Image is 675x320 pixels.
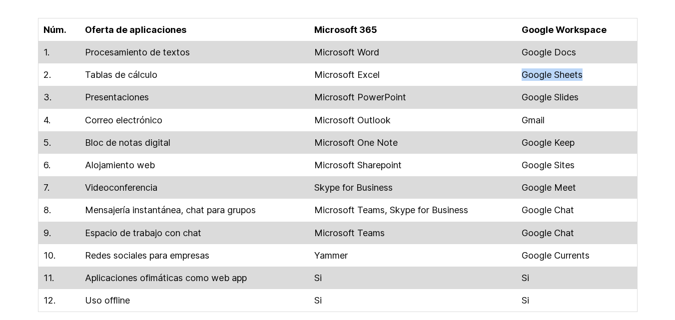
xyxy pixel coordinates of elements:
td: Espacio de trabajo con chat [80,222,309,244]
td: Si [309,289,517,312]
strong: Google Workspace [522,24,607,35]
td: Google Sheets [517,63,637,86]
td: Gmail [517,109,637,131]
td: 2. [38,63,80,86]
td: 11. [38,267,80,289]
td: Videoconferencia [80,176,309,199]
td: Si [309,267,517,289]
td: Microsoft Word [309,41,517,63]
td: Microsoft One Note [309,131,517,154]
td: Skype for Business [309,176,517,199]
td: 3. [38,86,80,108]
td: Microsoft Sharepoint [309,154,517,176]
td: Google Sites [517,154,637,176]
td: Alojamiento web [80,154,309,176]
td: Uso offline [80,289,309,312]
td: Microsoft PowerPoint [309,86,517,108]
td: Google Docs [517,41,637,63]
td: Tablas de cálculo [80,63,309,86]
td: Procesamiento de textos [80,41,309,63]
td: Google Slides [517,86,637,108]
td: Google Chat [517,199,637,221]
td: Aplicaciones ofimáticas como web app [80,267,309,289]
td: Microsoft Teams, Skype for Business [309,199,517,221]
td: Correo electrónico [80,109,309,131]
td: Google Meet [517,176,637,199]
td: Bloc de notas digital [80,131,309,154]
td: 4. [38,109,80,131]
td: Google Currents [517,244,637,267]
td: Presentaciones [80,86,309,108]
strong: Oferta de aplicaciones [85,24,186,35]
td: Si [517,289,637,312]
td: Microsoft Teams [309,222,517,244]
td: 12. [38,289,80,312]
strong: Microsoft 365 [314,24,377,35]
td: 5. [38,131,80,154]
td: Google Chat [517,222,637,244]
td: Microsoft Outlook [309,109,517,131]
td: Redes sociales para empresas [80,244,309,267]
th: . [38,18,80,41]
td: Microsoft Excel [309,63,517,86]
td: 8. [38,199,80,221]
td: 9. [38,222,80,244]
td: Mensajería instantánea, chat para grupos [80,199,309,221]
td: 6. [38,154,80,176]
td: Si [517,267,637,289]
strong: Núm [43,24,64,35]
td: Google Keep [517,131,637,154]
td: 7. [38,176,80,199]
td: 10. [38,244,80,267]
td: Yammer [309,244,517,267]
td: 1. [38,41,80,63]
